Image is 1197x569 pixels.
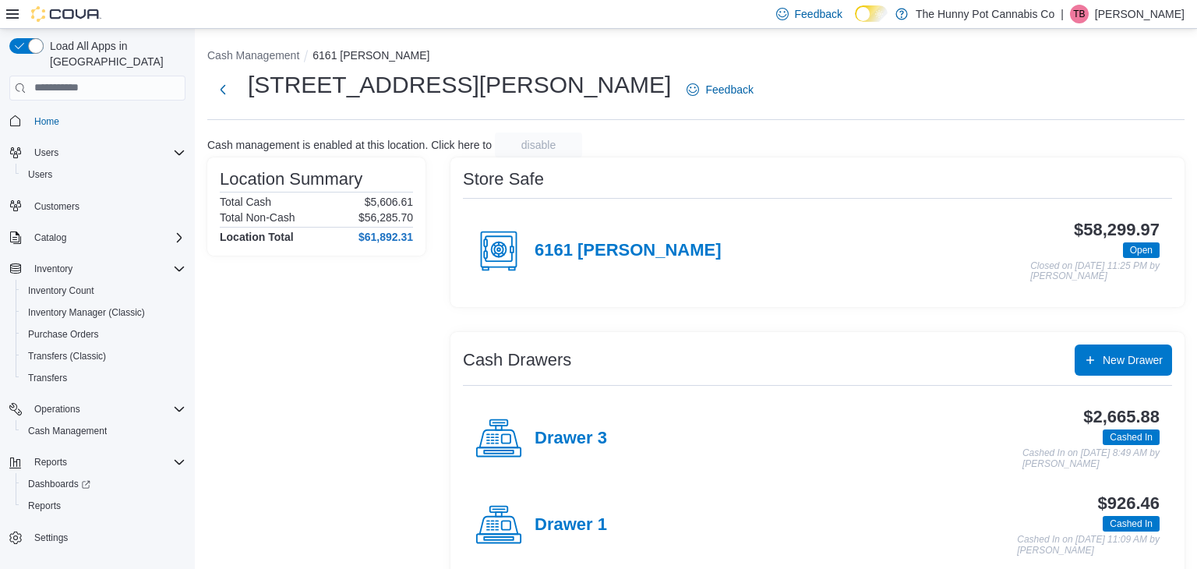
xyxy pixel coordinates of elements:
h3: Store Safe [463,170,544,189]
button: Reports [16,495,192,517]
span: Home [34,115,59,128]
span: Cashed In [1110,430,1153,444]
button: Inventory [3,258,192,280]
a: Dashboards [22,475,97,493]
span: Users [34,147,58,159]
h3: Cash Drawers [463,351,571,369]
h3: Location Summary [220,170,362,189]
span: Reports [28,453,185,472]
a: Cash Management [22,422,113,440]
span: disable [521,137,556,153]
span: Dashboards [28,478,90,490]
button: Catalog [3,227,192,249]
span: Inventory Manager (Classic) [28,306,145,319]
button: Operations [3,398,192,420]
button: Cash Management [16,420,192,442]
span: Reports [34,456,67,468]
span: Users [28,143,185,162]
button: 6161 [PERSON_NAME] [312,49,429,62]
button: Inventory Count [16,280,192,302]
span: Operations [34,403,80,415]
a: Reports [22,497,67,515]
a: Purchase Orders [22,325,105,344]
h1: [STREET_ADDRESS][PERSON_NAME] [248,69,671,101]
span: Home [28,111,185,131]
h6: Total Non-Cash [220,211,295,224]
span: Customers [28,196,185,216]
span: Load All Apps in [GEOGRAPHIC_DATA] [44,38,185,69]
button: Inventory [28,260,79,278]
span: Users [28,168,52,181]
span: Inventory Count [22,281,185,300]
a: Home [28,112,65,131]
button: Users [16,164,192,186]
a: Inventory Manager (Classic) [22,303,151,322]
h4: 6161 [PERSON_NAME] [535,241,721,261]
p: $5,606.61 [365,196,413,208]
button: Home [3,110,192,133]
span: Feedback [795,6,842,22]
span: Transfers (Classic) [22,347,185,366]
button: Operations [28,400,87,419]
span: Open [1123,242,1160,258]
a: Settings [28,528,74,547]
button: Purchase Orders [16,323,192,345]
span: Inventory Manager (Classic) [22,303,185,322]
span: Users [22,165,185,184]
button: Users [3,142,192,164]
button: New Drawer [1075,345,1172,376]
h3: $58,299.97 [1074,221,1160,239]
h4: $61,892.31 [358,231,413,243]
span: Inventory Count [28,284,94,297]
button: Cash Management [207,49,299,62]
span: Settings [34,532,68,544]
span: New Drawer [1103,352,1163,368]
input: Dark Mode [855,5,888,22]
span: Purchase Orders [28,328,99,341]
a: Feedback [680,74,759,105]
span: Cashed In [1103,516,1160,532]
button: Settings [3,526,192,549]
span: Catalog [34,231,66,244]
span: TB [1073,5,1085,23]
span: Transfers (Classic) [28,350,106,362]
span: Inventory [28,260,185,278]
span: Settings [28,528,185,547]
a: Customers [28,197,86,216]
span: Cash Management [22,422,185,440]
button: Transfers [16,367,192,389]
span: Catalog [28,228,185,247]
span: Inventory [34,263,72,275]
h3: $926.46 [1098,494,1160,513]
span: Reports [22,497,185,515]
h4: Location Total [220,231,294,243]
p: The Hunny Pot Cannabis Co [916,5,1054,23]
a: Transfers (Classic) [22,347,112,366]
div: Tanna Brown [1070,5,1089,23]
span: Transfers [22,369,185,387]
span: Purchase Orders [22,325,185,344]
span: Transfers [28,372,67,384]
button: Reports [28,453,73,472]
button: Users [28,143,65,162]
h4: Drawer 3 [535,429,607,449]
a: Transfers [22,369,73,387]
span: Cashed In [1103,429,1160,445]
button: Catalog [28,228,72,247]
p: Closed on [DATE] 11:25 PM by [PERSON_NAME] [1030,261,1160,282]
span: Open [1130,243,1153,257]
p: Cashed In on [DATE] 8:49 AM by [PERSON_NAME] [1022,448,1160,469]
h3: $2,665.88 [1083,408,1160,426]
button: disable [495,133,582,157]
button: Next [207,74,238,105]
h6: Total Cash [220,196,271,208]
span: Cash Management [28,425,107,437]
p: | [1061,5,1064,23]
nav: An example of EuiBreadcrumbs [207,48,1185,66]
p: Cashed In on [DATE] 11:09 AM by [PERSON_NAME] [1017,535,1160,556]
p: $56,285.70 [358,211,413,224]
img: Cova [31,6,101,22]
p: [PERSON_NAME] [1095,5,1185,23]
span: Reports [28,500,61,512]
a: Inventory Count [22,281,101,300]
